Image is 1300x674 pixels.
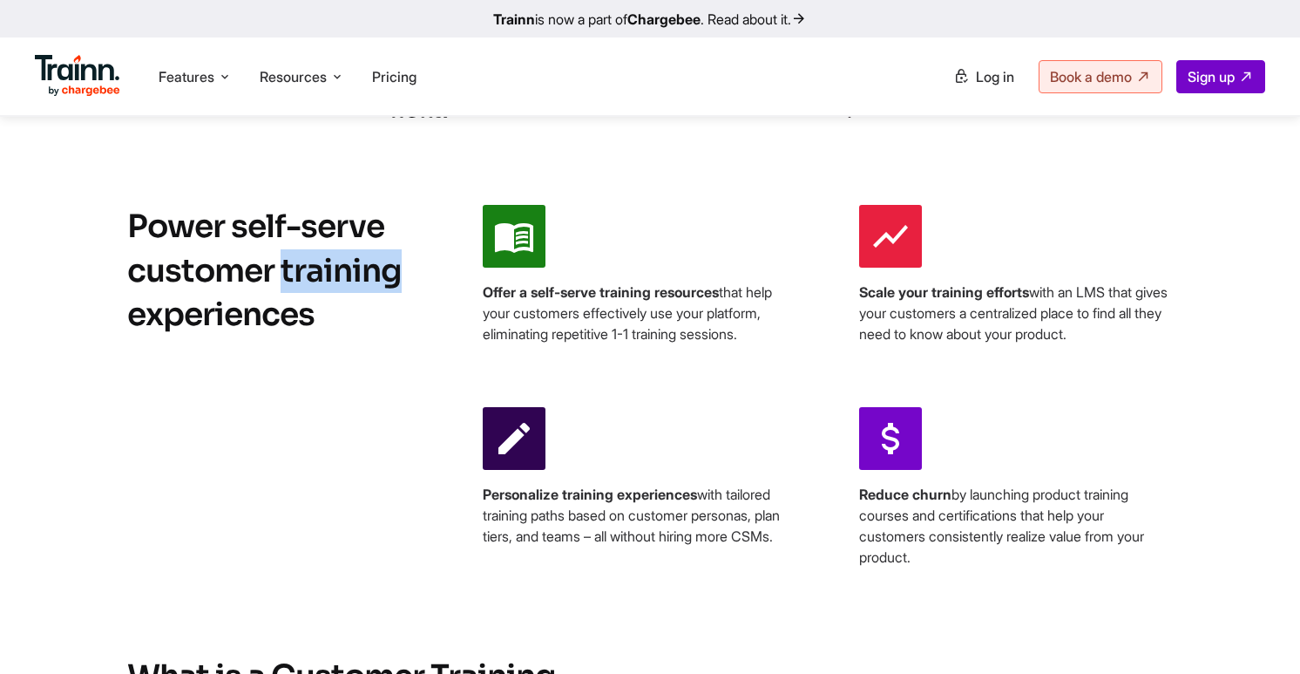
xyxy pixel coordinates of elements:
[35,55,120,97] img: Trainn Logo
[159,67,214,86] span: Features
[483,486,697,503] b: Personalize training experiences
[493,10,535,28] b: Trainn
[127,205,423,557] h2: Power self-serve customer training experiences
[1213,590,1300,674] iframe: Chat Widget
[1039,60,1162,93] a: Book a demo
[483,484,796,547] p: with tailored training paths based on customer personas, plan tiers, and teams – all without hiri...
[943,61,1025,92] a: Log in
[627,10,701,28] b: Chargebee
[976,68,1014,85] span: Log in
[1176,60,1265,93] a: Sign up
[1188,68,1235,85] span: Sign up
[483,283,719,301] b: Offer a self-serve training resources
[260,67,327,86] span: Resources
[859,283,1029,301] b: Scale your training efforts
[859,484,1173,568] p: by launching product training courses and certifications that help your customers consistently re...
[859,282,1173,344] p: with an LMS that gives your customers a centralized place to find all they need to know about you...
[372,68,416,85] a: Pricing
[859,486,951,503] b: Reduce churn
[483,282,796,344] p: that help your customers effectively use your platform, eliminating repetitive 1-1 training sessi...
[1050,68,1132,85] span: Book a demo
